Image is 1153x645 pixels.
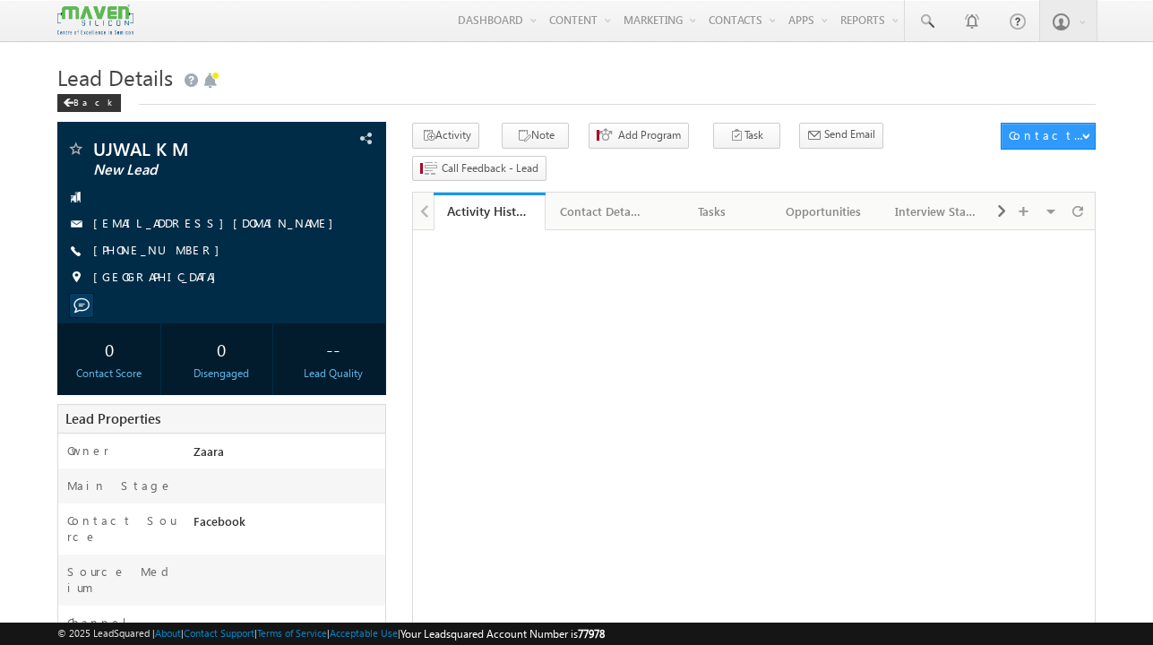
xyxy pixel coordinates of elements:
a: [EMAIL_ADDRESS][DOMAIN_NAME] [93,215,342,230]
div: -- [287,332,381,365]
span: © 2025 LeadSquared | | | | | [57,625,605,642]
label: Contact Source [67,512,176,545]
a: Contact Details [546,193,658,230]
a: Back [57,93,130,108]
button: Call Feedback - Lead [412,156,546,182]
a: Interview Status [881,193,993,230]
div: Tasks [671,201,753,222]
span: Zaara [194,443,224,459]
label: Source Medium [67,563,176,596]
button: Activity [412,123,479,149]
div: Disengaged [175,365,269,382]
span: New Lead [93,161,295,179]
div: Interview Status [895,201,977,222]
button: Note [502,123,569,149]
button: Add Program [589,123,689,149]
a: Contact Support [184,627,254,639]
div: 0 [175,332,269,365]
div: Opportunities [783,201,865,222]
span: 77978 [578,627,605,641]
span: Lead Details [57,63,173,91]
div: Lead Quality [287,365,381,382]
button: Contact Actions [1001,123,1095,150]
span: Send Email [824,126,875,142]
a: Acceptable Use [330,627,398,639]
div: Contact Score [62,365,156,382]
button: Send Email [799,123,883,149]
span: Add Program [618,127,681,143]
span: [PHONE_NUMBER] [93,242,228,260]
div: Activity History [447,202,532,219]
div: Facebook [189,512,385,537]
span: UJWAL K M [93,140,295,158]
div: Contact Details [560,201,641,222]
label: Main Stage [67,477,173,494]
span: Your Leadsquared Account Number is [400,627,605,641]
a: Opportunities [769,193,881,230]
a: Tasks [657,193,769,230]
div: Contact Actions [1009,127,1085,143]
span: Lead Properties [65,409,160,427]
button: Task [713,123,780,149]
a: Activity History [434,193,546,230]
label: Channel [67,615,141,631]
label: Owner [67,443,109,459]
img: Custom Logo [57,4,133,36]
div: Back [57,94,121,112]
span: Call Feedback - Lead [442,160,538,176]
a: Terms of Service [257,627,327,639]
div: 0 [62,332,156,365]
a: About [155,627,181,639]
span: [GEOGRAPHIC_DATA] [93,269,225,287]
